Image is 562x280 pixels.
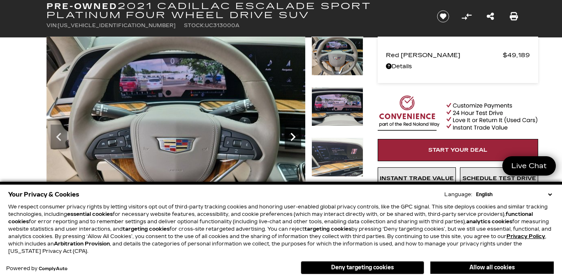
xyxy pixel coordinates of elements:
[46,37,305,231] img: Used 2021 Black Raven Cadillac Sport Platinum image 13
[67,211,113,217] strong: essential cookies
[8,189,79,200] span: Your Privacy & Cookies
[51,125,67,149] div: Previous
[378,139,538,161] a: Start Your Deal
[380,175,454,182] span: Instant Trade Value
[460,167,538,190] a: Schedule Test Drive
[474,191,554,198] select: Language Select
[54,241,110,247] strong: Arbitration Provision
[506,234,545,239] a: Privacy Policy
[301,261,424,274] button: Deny targeting cookies
[487,11,494,22] a: Share this Pre-Owned 2021 Cadillac Escalade Sport Platinum Four Wheel Drive SUV
[8,203,554,255] p: We respect consumer privacy rights by letting visitors opt out of third-party tracking cookies an...
[444,192,472,197] div: Language:
[466,219,512,224] strong: analytics cookies
[46,2,423,20] h1: 2021 Cadillac Escalade Sport Platinum Four Wheel Drive SUV
[46,1,118,11] strong: Pre-Owned
[184,23,205,28] span: Stock:
[462,175,536,182] span: Schedule Test Drive
[460,10,473,23] button: Compare vehicle
[285,125,301,149] div: Next
[304,226,351,232] strong: targeting cookies
[502,156,556,176] a: Live Chat
[386,61,530,72] a: Details
[386,49,503,61] span: Red [PERSON_NAME]
[6,266,67,271] div: Powered by
[434,10,452,23] button: Save vehicle
[205,23,239,28] span: UC313000A
[503,49,530,61] span: $49,189
[46,23,58,28] span: VIN:
[507,161,551,171] span: Live Chat
[311,138,363,177] img: Used 2021 Black Raven Cadillac Sport Platinum image 15
[428,147,488,153] span: Start Your Deal
[123,226,170,232] strong: targeting cookies
[39,266,67,271] a: ComplyAuto
[311,87,363,126] img: Used 2021 Black Raven Cadillac Sport Platinum image 14
[430,261,554,274] button: Allow all cookies
[378,167,456,190] a: Instant Trade Value
[386,49,530,61] a: Red [PERSON_NAME] $49,189
[58,23,176,28] span: [US_VEHICLE_IDENTIFICATION_NUMBER]
[311,37,363,76] img: Used 2021 Black Raven Cadillac Sport Platinum image 13
[510,11,518,22] a: Print this Pre-Owned 2021 Cadillac Escalade Sport Platinum Four Wheel Drive SUV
